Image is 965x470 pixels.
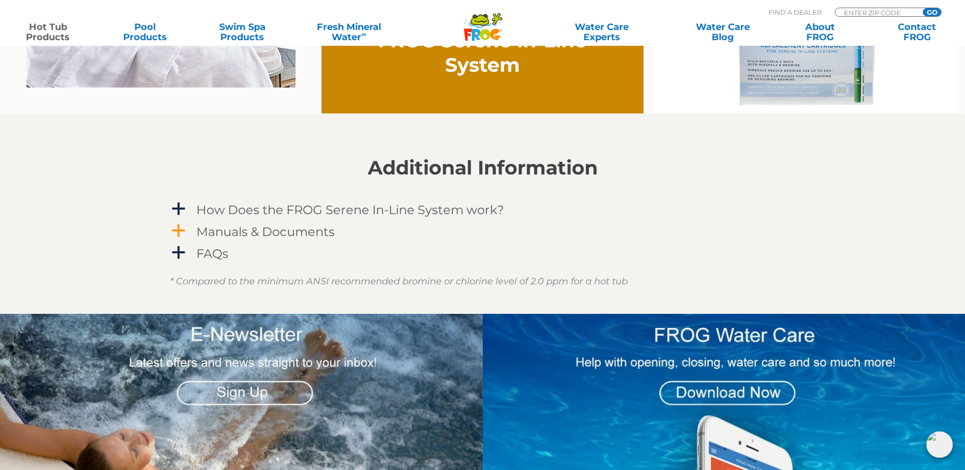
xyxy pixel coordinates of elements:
[879,22,955,42] a: ContactFROG
[204,22,280,42] a: Swim SpaProducts
[170,200,796,219] a: a How Does the FROG Serene In-Line System work?
[923,8,941,16] input: GO
[541,22,663,42] a: Water CareExperts
[170,244,796,263] a: a FAQs
[736,109,929,434] iframe: Thrio Integration Page
[171,245,186,260] span: a
[302,22,396,42] a: Fresh MineralWater∞
[170,276,628,287] em: * Compared to the minimum ANSI recommended bromine or chlorine level of 2.0 ppm for a hot tub
[843,8,912,17] input: Zip Code Form
[196,247,228,260] h4: FAQs
[107,22,183,42] a: PoolProducts
[926,431,953,458] img: openIcon
[196,225,335,239] h4: Manuals & Documents
[171,201,186,217] span: a
[171,223,186,239] span: a
[10,22,86,42] a: Hot TubProducts
[769,8,822,17] p: Find A Dealer
[196,203,504,217] h4: How Does the FROG Serene In-Line System work?
[361,30,366,38] sup: ∞
[782,22,858,42] a: AboutFROG
[170,157,796,179] h2: Additional Information
[685,22,761,42] a: Water CareBlog
[170,222,796,241] a: a Manuals & Documents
